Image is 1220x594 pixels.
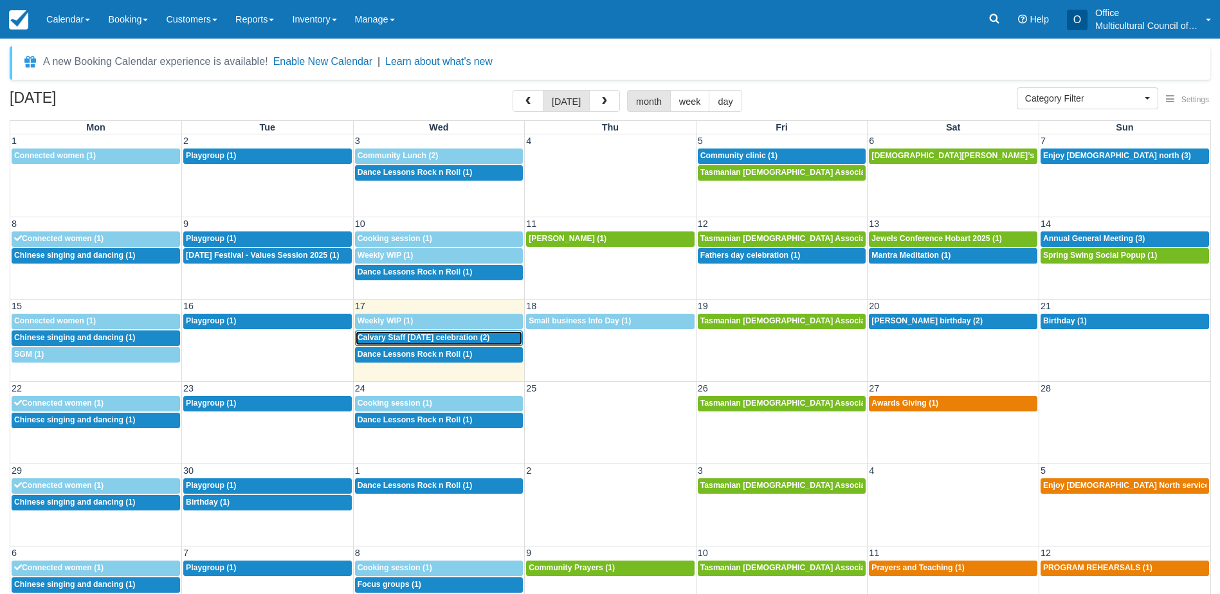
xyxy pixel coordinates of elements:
a: Prayers and Teaching (1) [869,561,1037,576]
span: [PERSON_NAME] (1) [529,234,606,243]
a: Birthday (1) [1041,314,1209,329]
a: Jewels Conference Hobart 2025 (1) [869,231,1037,247]
span: Tue [260,122,276,132]
span: 2 [525,465,533,476]
button: week [670,90,710,112]
a: Dance Lessons Rock n Roll (1) [355,347,524,363]
h2: [DATE] [10,90,172,114]
span: 9 [182,219,190,229]
span: Playgroup (1) [186,481,236,490]
a: Enjoy [DEMOGRAPHIC_DATA] North service (3) [1041,478,1209,494]
span: 10 [696,548,709,558]
a: Fathers day celebration (1) [698,248,866,264]
span: [PERSON_NAME] birthday (2) [871,316,983,325]
span: Tasmanian [DEMOGRAPHIC_DATA] Association -Weekly Praying (1) [700,316,954,325]
span: Wed [429,122,448,132]
span: Sun [1116,122,1133,132]
span: 17 [354,301,367,311]
a: Connected women (1) [12,148,180,164]
p: Office [1095,6,1198,19]
span: Focus groups (1) [358,580,421,589]
span: 11 [525,219,538,229]
span: [DEMOGRAPHIC_DATA][PERSON_NAME]’s birthday (1) [871,151,1079,160]
span: 14 [1039,219,1052,229]
a: Connected women (1) [12,231,180,247]
a: Playgroup (1) [183,148,352,164]
a: Tasmanian [DEMOGRAPHIC_DATA] Association -Weekly Praying (1) [698,561,866,576]
span: Mon [86,122,105,132]
span: Cooking session (1) [358,563,432,572]
a: Playgroup (1) [183,231,352,247]
span: 1 [10,136,18,146]
a: Playgroup (1) [183,478,352,494]
a: PROGRAM REHEARSALS (1) [1041,561,1209,576]
button: Enable New Calendar [273,55,372,68]
span: Settings [1181,95,1209,104]
a: Weekly WIP (1) [355,314,524,329]
span: Small business Info Day (1) [529,316,631,325]
span: 18 [525,301,538,311]
span: SGM (1) [14,350,44,359]
a: Community clinic (1) [698,148,866,164]
span: Connected women (1) [14,234,104,243]
span: 26 [696,383,709,393]
span: 27 [868,383,880,393]
a: Tasmanian [DEMOGRAPHIC_DATA] Association -Weekly Praying (1) [698,231,866,247]
span: Birthday (1) [1043,316,1087,325]
span: Weekly WIP (1) [358,251,414,260]
span: Cooking session (1) [358,234,432,243]
span: Tasmanian [DEMOGRAPHIC_DATA] Association -Weekly Praying (1) [700,399,954,408]
span: 10 [354,219,367,229]
span: Connected women (1) [14,316,96,325]
span: | [378,56,380,67]
a: Chinese singing and dancing (1) [12,248,180,264]
span: Thu [602,122,619,132]
button: day [709,90,742,112]
span: Connected women (1) [14,481,104,490]
a: Chinese singing and dancing (1) [12,330,180,346]
a: Chinese singing and dancing (1) [12,413,180,428]
span: Category Filter [1025,92,1142,105]
span: 29 [10,465,23,476]
a: Mantra Meditation (1) [869,248,1037,264]
a: Community Lunch (2) [355,148,524,164]
span: Playgroup (1) [186,316,236,325]
span: Cooking session (1) [358,399,432,408]
span: Mantra Meditation (1) [871,251,951,260]
span: 8 [354,548,361,558]
span: 4 [525,136,533,146]
span: Enjoy [DEMOGRAPHIC_DATA] north (3) [1043,151,1191,160]
a: Dance Lessons Rock n Roll (1) [355,265,524,280]
a: Learn about what's new [385,56,493,67]
span: 5 [1039,465,1047,476]
button: Category Filter [1017,87,1158,109]
span: Playgroup (1) [186,151,236,160]
a: Cooking session (1) [355,396,524,411]
a: [PERSON_NAME] birthday (2) [869,314,1037,329]
a: Community Prayers (1) [526,561,695,576]
span: Playgroup (1) [186,399,236,408]
span: Chinese singing and dancing (1) [14,333,135,342]
a: Connected women (1) [12,478,180,494]
span: Tasmanian [DEMOGRAPHIC_DATA] Association -Weekly Praying (1) [700,168,954,177]
button: month [627,90,671,112]
span: 6 [10,548,18,558]
a: SGM (1) [12,347,180,363]
a: [DEMOGRAPHIC_DATA][PERSON_NAME]’s birthday (1) [869,148,1037,164]
div: O [1067,10,1088,30]
span: Community Lunch (2) [358,151,439,160]
a: Enjoy [DEMOGRAPHIC_DATA] north (3) [1041,148,1209,164]
span: Fri [776,122,787,132]
span: Spring Swing Social Popup (1) [1043,251,1157,260]
span: 8 [10,219,18,229]
span: Sat [946,122,960,132]
span: Connected women (1) [14,563,104,572]
span: 20 [868,301,880,311]
a: Dance Lessons Rock n Roll (1) [355,165,524,181]
a: Connected women (1) [12,314,180,329]
span: 15 [10,301,23,311]
a: Focus groups (1) [355,577,524,593]
span: 1 [354,465,361,476]
span: Community clinic (1) [700,151,778,160]
a: Birthday (1) [183,495,352,510]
